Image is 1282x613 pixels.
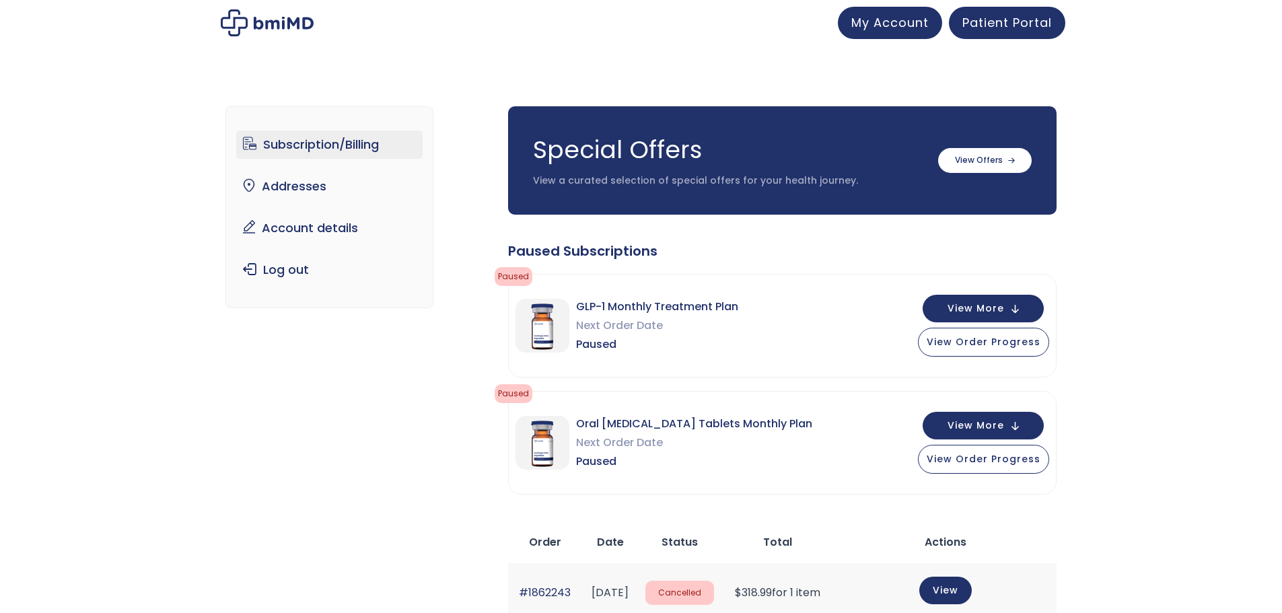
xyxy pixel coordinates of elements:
p: View a curated selection of special offers for your health journey. [533,174,925,188]
span: Oral [MEDICAL_DATA] Tablets Monthly Plan [576,414,812,433]
a: Patient Portal [949,7,1065,39]
span: Paused [495,267,532,286]
span: Cancelled [645,581,714,606]
span: Paused [495,384,532,403]
img: My account [221,9,314,36]
span: Next Order Date [576,433,812,452]
a: Addresses [236,172,423,201]
span: Total [763,534,792,550]
span: Date [597,534,624,550]
span: View Order Progress [927,335,1040,349]
span: Paused [576,335,738,354]
span: GLP-1 Monthly Treatment Plan [576,297,738,316]
span: My Account [851,14,929,31]
a: Subscription/Billing [236,131,423,159]
button: View More [923,412,1044,439]
span: Paused [576,452,812,471]
span: Order [529,534,561,550]
time: [DATE] [592,585,629,600]
span: 318.99 [735,585,772,600]
a: My Account [838,7,942,39]
div: Paused Subscriptions [508,242,1057,260]
span: $ [735,585,742,600]
img: Oral Semaglutide Tablets Monthly Plan [515,416,569,470]
span: View Order Progress [927,452,1040,466]
button: View Order Progress [918,445,1049,474]
a: Log out [236,256,423,284]
a: Account details [236,214,423,242]
a: View [919,577,972,604]
span: View More [948,421,1004,430]
button: View Order Progress [918,328,1049,357]
h3: Special Offers [533,133,925,167]
span: Status [662,534,698,550]
span: View More [948,304,1004,313]
span: Actions [925,534,966,550]
span: Patient Portal [962,14,1052,31]
button: View More [923,295,1044,322]
span: Next Order Date [576,316,738,335]
img: GLP-1 Monthly Treatment Plan [515,299,569,353]
a: #1862243 [519,585,571,600]
nav: Account pages [225,106,433,308]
